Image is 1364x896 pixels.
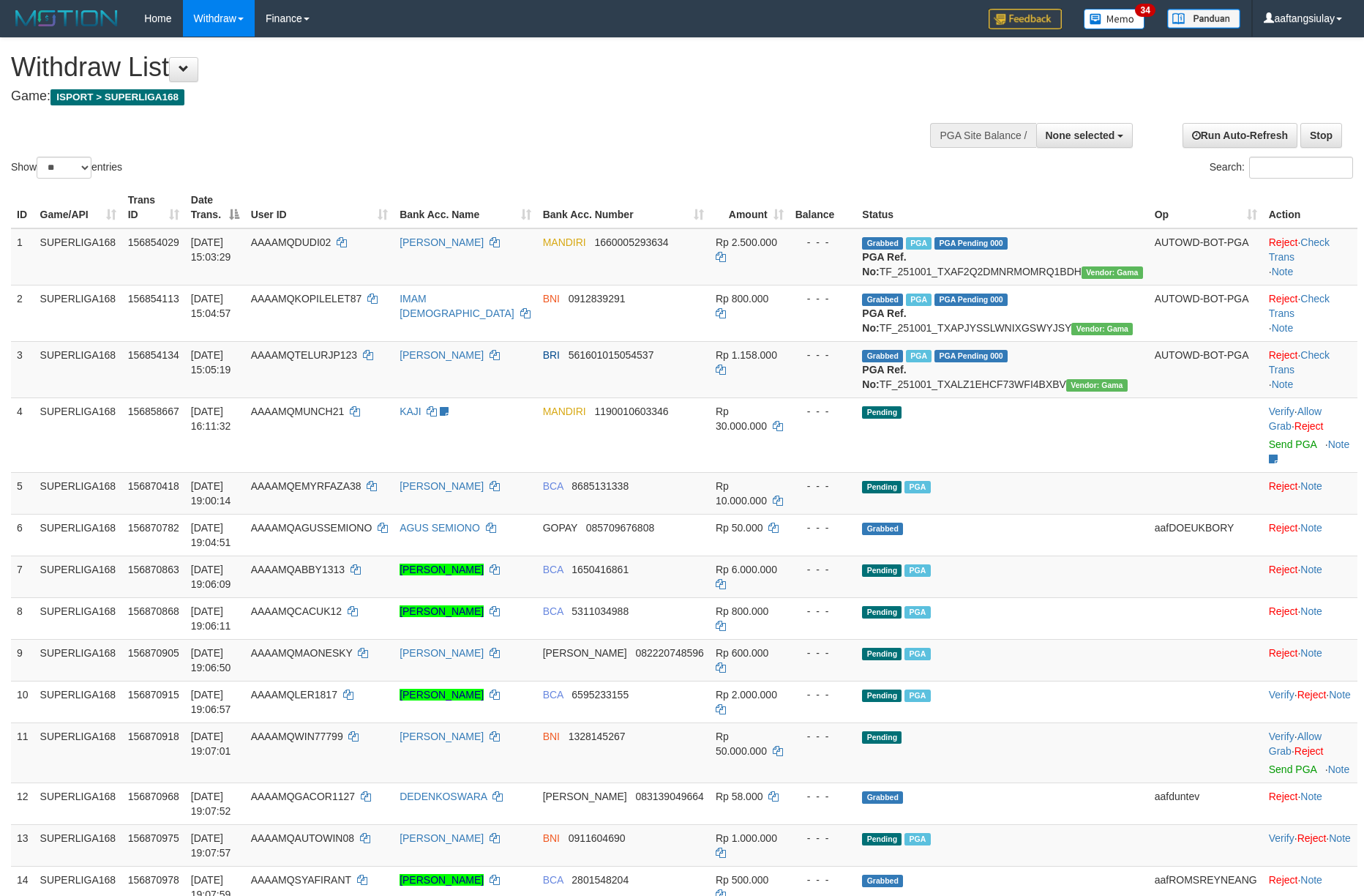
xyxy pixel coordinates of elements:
[1084,9,1145,29] img: Button%20Memo.svg
[989,9,1062,29] img: Feedback.jpg
[394,187,537,228] th: Bank Acc. Name: activate to sort column ascending
[795,831,851,845] div: - - -
[862,875,903,887] span: Grabbed
[543,605,563,617] span: BCA
[11,639,34,681] td: 9
[904,690,930,702] span: Marked by aafsoycanthlai
[710,187,790,228] th: Amount: activate to sort column ascending
[1300,874,1322,886] a: Note
[191,349,231,376] span: [DATE] 15:05:19
[906,350,932,362] span: Marked by aafsengchandara
[11,397,34,472] td: 4
[191,480,231,507] span: [DATE] 19:00:14
[191,647,231,673] span: [DATE] 19:06:50
[251,480,361,492] span: AAAAMQEMYRFAZA38
[34,472,122,514] td: SUPERLIGA168
[934,350,1008,362] span: PGA Pending
[400,564,484,575] a: [PERSON_NAME]
[1272,266,1294,277] a: Note
[1294,745,1324,757] a: Reject
[543,349,560,361] span: BRI
[862,406,902,419] span: Pending
[37,157,91,179] select: Showentries
[862,294,903,306] span: Grabbed
[251,605,342,617] span: AAAAMQCACUK12
[1272,378,1294,390] a: Note
[251,522,372,534] span: AAAAMQAGUSSEMIONO
[251,731,343,742] span: AAAAMQWIN77799
[716,731,767,757] span: Rp 50.000.000
[1263,285,1357,341] td: · ·
[128,874,179,886] span: 156870978
[862,690,902,702] span: Pending
[128,564,179,575] span: 156870863
[50,89,184,105] span: ISPORT > SUPERLIGA168
[11,681,34,723] td: 10
[1263,397,1357,472] td: · ·
[128,349,179,361] span: 156854134
[128,791,179,802] span: 156870968
[34,824,122,866] td: SUPERLIGA168
[1269,731,1322,757] a: Allow Grab
[400,731,484,742] a: [PERSON_NAME]
[1297,832,1327,844] a: Reject
[1269,236,1330,263] a: Check Trans
[400,406,421,417] a: KAJI
[1210,157,1353,179] label: Search:
[543,236,586,248] span: MANDIRI
[572,874,629,886] span: Copy 2801548204 to clipboard
[191,605,231,632] span: [DATE] 19:06:11
[128,689,179,701] span: 156870915
[1269,293,1298,305] a: Reject
[34,723,122,783] td: SUPERLIGA168
[1269,406,1322,432] a: Allow Grab
[934,237,1008,250] span: PGA Pending
[586,522,654,534] span: Copy 085709676808 to clipboard
[251,406,345,417] span: AAAAMQMUNCH21
[1269,689,1294,701] a: Verify
[930,123,1035,148] div: PGA Site Balance /
[11,514,34,556] td: 6
[11,53,895,82] h1: Withdraw List
[716,406,767,432] span: Rp 30.000.000
[11,228,34,285] td: 1
[185,187,245,228] th: Date Trans.: activate to sort column descending
[400,647,484,659] a: [PERSON_NAME]
[572,564,629,575] span: Copy 1650416861 to clipboard
[34,514,122,556] td: SUPERLIGA168
[543,731,560,742] span: BNI
[11,285,34,341] td: 2
[1269,480,1298,492] a: Reject
[862,731,902,744] span: Pending
[1297,689,1327,701] a: Reject
[34,556,122,597] td: SUPERLIGA168
[1328,438,1350,450] a: Note
[572,480,629,492] span: Copy 8685131338 to clipboard
[1269,764,1316,775] a: Send PGA
[795,562,851,577] div: - - -
[128,236,179,248] span: 156854029
[1269,293,1330,319] a: Check Trans
[1071,323,1133,335] span: Vendor URL: https://trx31.1velocity.biz
[245,187,394,228] th: User ID: activate to sort column ascending
[795,646,851,660] div: - - -
[904,564,930,577] span: Marked by aafsoycanthlai
[1329,832,1351,844] a: Note
[11,472,34,514] td: 5
[1269,647,1298,659] a: Reject
[1300,647,1322,659] a: Note
[34,285,122,341] td: SUPERLIGA168
[543,832,560,844] span: BNI
[34,639,122,681] td: SUPERLIGA168
[572,689,629,701] span: Copy 6595233155 to clipboard
[716,605,768,617] span: Rp 800.000
[11,824,34,866] td: 13
[862,350,903,362] span: Grabbed
[1269,832,1294,844] a: Verify
[795,789,851,804] div: - - -
[1263,341,1357,397] td: · ·
[1082,266,1143,279] span: Vendor URL: https://trx31.1velocity.biz
[543,480,563,492] span: BCA
[1036,123,1133,148] button: None selected
[1263,514,1357,556] td: ·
